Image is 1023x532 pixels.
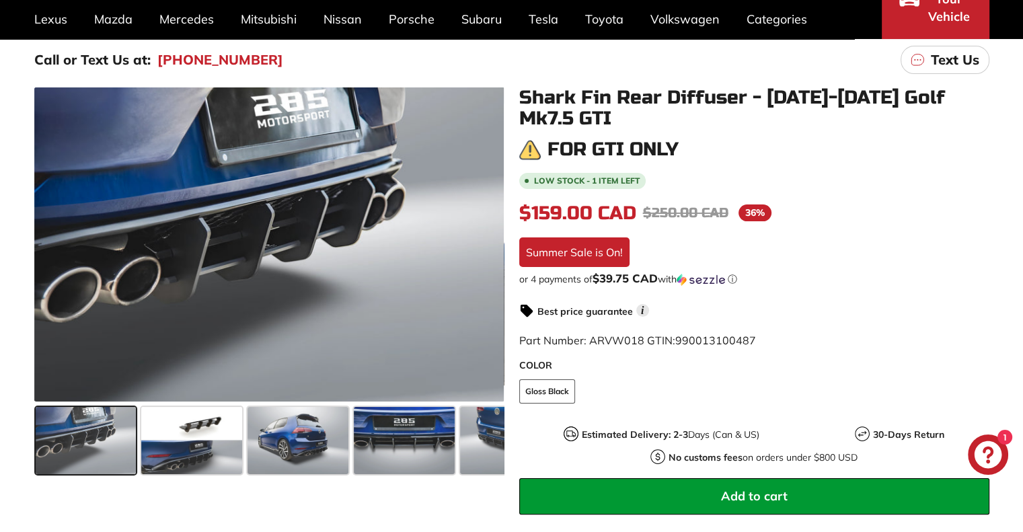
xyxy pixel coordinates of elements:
[636,304,649,317] span: i
[519,358,989,373] label: COLOR
[643,204,728,221] span: $250.00 CAD
[582,428,688,441] strong: Estimated Delivery: 2-3
[738,204,771,221] span: 36%
[519,202,636,225] span: $159.00 CAD
[519,87,989,129] h1: Shark Fin Rear Diffuser - [DATE]-[DATE] Golf Mk7.5 GTI
[519,272,989,286] div: or 4 payments of$39.75 CADwithSezzle Click to learn more about Sezzle
[964,434,1012,478] inbox-online-store-chat: Shopify online store chat
[537,305,633,317] strong: Best price guarantee
[34,50,151,70] p: Call or Text Us at:
[721,488,788,504] span: Add to cart
[677,274,725,286] img: Sezzle
[534,177,640,185] span: Low stock - 1 item left
[519,139,541,161] img: warning.png
[519,334,756,347] span: Part Number: ARVW018 GTIN:
[873,428,944,441] strong: 30-Days Return
[582,428,759,442] p: Days (Can & US)
[593,271,658,285] span: $39.75 CAD
[519,478,989,515] button: Add to cart
[931,50,979,70] p: Text Us
[547,139,679,160] h3: For GTI only
[519,272,989,286] div: or 4 payments of with
[519,237,630,267] div: Summer Sale is On!
[901,46,989,74] a: Text Us
[157,50,283,70] a: [PHONE_NUMBER]
[669,451,858,465] p: on orders under $800 USD
[669,451,743,463] strong: No customs fees
[675,334,756,347] span: 990013100487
